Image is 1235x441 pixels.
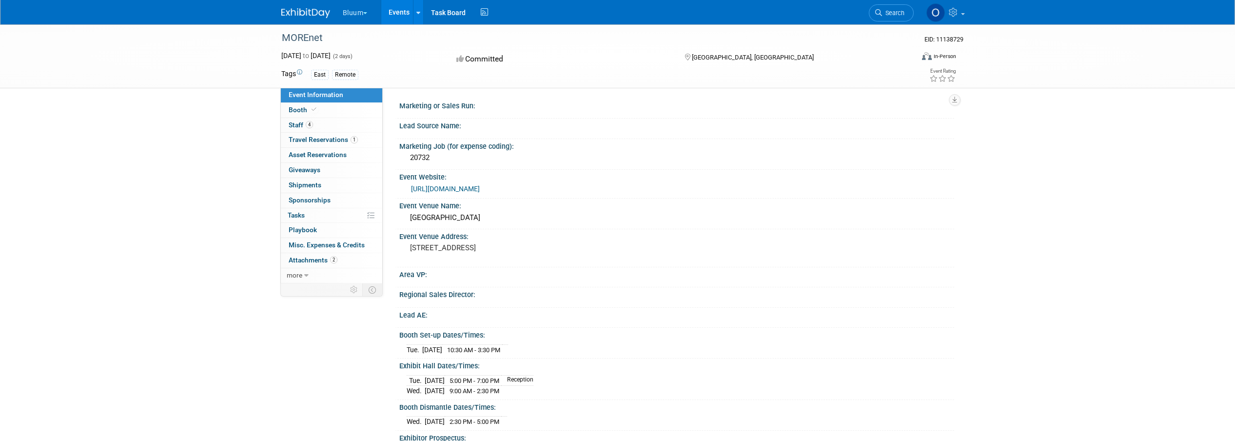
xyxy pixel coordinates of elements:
[399,328,954,340] div: Booth Set-up Dates/Times:
[450,418,499,425] span: 2:30 PM - 5:00 PM
[399,308,954,320] div: Lead AE:
[281,52,331,60] span: [DATE] [DATE]
[281,193,382,208] a: Sponsorships
[410,243,620,252] pre: [STREET_ADDRESS]
[362,283,382,296] td: Toggle Event Tabs
[330,256,337,263] span: 2
[346,283,363,296] td: Personalize Event Tab Strip
[281,163,382,178] a: Giveaways
[289,151,347,159] span: Asset Reservations
[407,150,947,165] div: 20732
[399,400,954,412] div: Booth Dismantle Dates/Times:
[289,226,317,234] span: Playbook
[281,103,382,118] a: Booth
[289,241,365,249] span: Misc. Expenses & Credits
[924,36,963,43] span: Event ID: 11138729
[281,118,382,133] a: Staff4
[399,287,954,300] div: Regional Sales Director:
[856,51,957,65] div: Event Format
[407,344,422,355] td: Tue.
[399,139,954,151] div: Marketing Job (for expense coding):
[425,375,445,386] td: [DATE]
[289,166,320,174] span: Giveaways
[399,359,954,371] div: Exhibit Hall Dates/Times:
[407,417,425,427] td: Wed.
[306,121,313,128] span: 4
[278,29,899,47] div: MOREnet
[447,346,500,354] span: 10:30 AM - 3:30 PM
[281,88,382,102] a: Event Information
[450,377,499,384] span: 5:00 PM - 7:00 PM
[922,52,932,60] img: Format-Inperson.png
[407,386,425,396] td: Wed.
[692,54,814,61] span: [GEOGRAPHIC_DATA], [GEOGRAPHIC_DATA]
[312,107,316,112] i: Booth reservation complete
[351,136,358,143] span: 1
[289,196,331,204] span: Sponsorships
[281,69,302,80] td: Tags
[281,178,382,193] a: Shipments
[422,344,442,355] td: [DATE]
[926,3,945,22] img: Olga Yuger
[289,256,337,264] span: Attachments
[411,185,480,193] a: [URL][DOMAIN_NAME]
[287,271,302,279] span: more
[869,4,914,21] a: Search
[281,148,382,162] a: Asset Reservations
[399,99,954,111] div: Marketing or Sales Run:
[399,229,954,241] div: Event Venue Address:
[453,51,669,68] div: Committed
[425,417,445,427] td: [DATE]
[425,386,445,396] td: [DATE]
[399,199,954,211] div: Event Venue Name:
[289,121,313,129] span: Staff
[399,119,954,131] div: Lead Source Name:
[281,133,382,147] a: Travel Reservations1
[289,181,321,189] span: Shipments
[281,268,382,283] a: more
[289,91,343,99] span: Event Information
[882,9,904,17] span: Search
[407,210,947,225] div: [GEOGRAPHIC_DATA]
[929,69,956,74] div: Event Rating
[501,375,533,386] td: Reception
[289,136,358,143] span: Travel Reservations
[301,52,311,60] span: to
[311,70,329,80] div: East
[281,223,382,238] a: Playbook
[332,53,353,60] span: (2 days)
[399,267,954,280] div: Area VP:
[933,53,956,60] div: In-Person
[399,170,954,182] div: Event Website:
[288,211,305,219] span: Tasks
[289,106,318,114] span: Booth
[281,8,330,18] img: ExhibitDay
[281,238,382,253] a: Misc. Expenses & Credits
[332,70,358,80] div: Remote
[281,253,382,268] a: Attachments2
[450,387,499,395] span: 9:00 AM - 2:30 PM
[407,375,425,386] td: Tue.
[281,208,382,223] a: Tasks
